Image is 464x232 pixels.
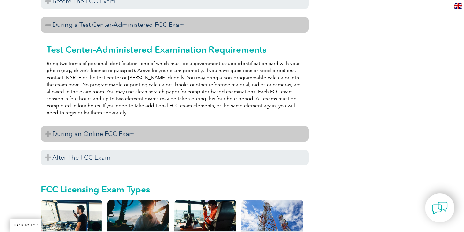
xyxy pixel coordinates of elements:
[10,219,43,232] a: BACK TO TOP
[41,184,309,194] h2: FCC Licensing Exam Types
[432,200,448,216] img: contact-chat.png
[454,3,462,9] img: en
[41,150,309,165] h3: After The FCC Exam
[41,126,309,142] h3: During an Online FCC Exam
[47,60,303,116] p: Bring two forms of personal identification—one of which must be a government-issued identificatio...
[41,17,309,33] h3: During a Test Center-Administered FCC Exam
[47,44,303,55] h2: Test Center-Administered Examination Requirements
